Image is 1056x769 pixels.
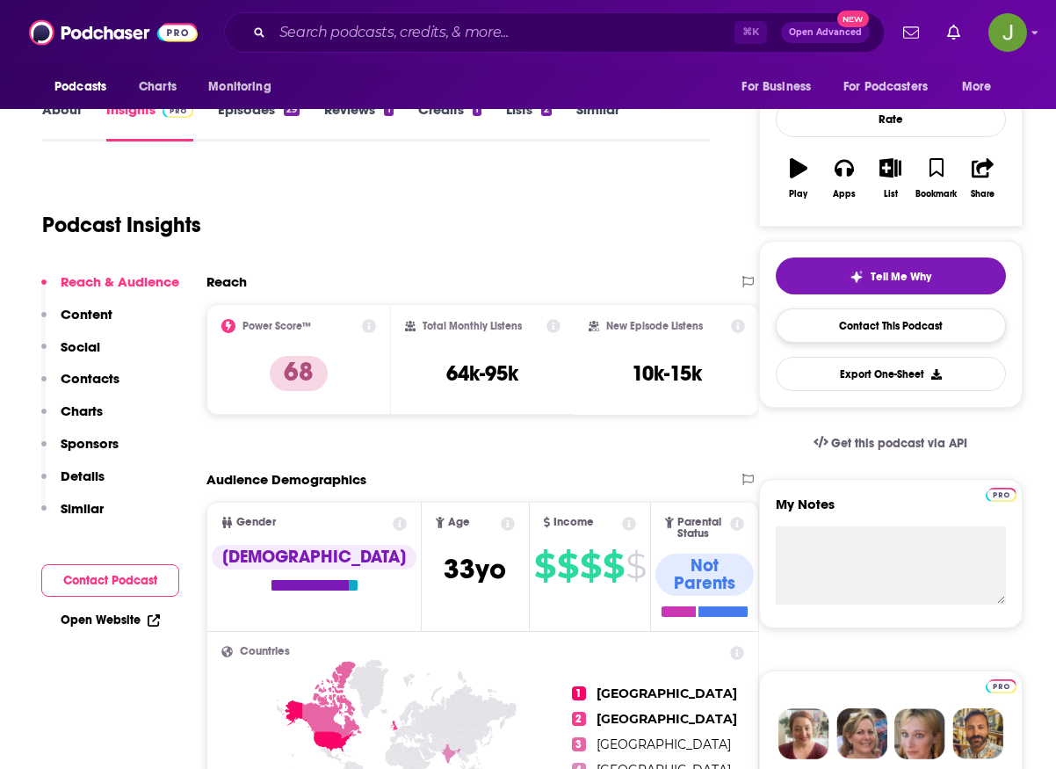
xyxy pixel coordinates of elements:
button: Open AdvancedNew [781,22,870,43]
div: List [884,189,898,200]
span: Gender [236,517,276,528]
span: $ [626,552,646,580]
img: Podchaser Pro [986,488,1016,502]
h3: 64k-95k [446,360,518,387]
h2: Power Score™ [242,320,311,332]
div: 1 [473,104,481,116]
span: 33 yo [444,552,506,586]
a: Open Website [61,613,160,628]
a: Lists2 [506,101,552,141]
p: Reach & Audience [61,273,179,290]
div: 2 [541,104,552,116]
div: Play [789,189,807,200]
span: $ [534,552,555,580]
img: tell me why sparkle [850,270,864,284]
p: Sponsors [61,435,119,452]
button: open menu [729,70,833,104]
div: Bookmark [915,189,957,200]
span: $ [580,552,601,580]
button: Play [776,147,821,210]
input: Search podcasts, credits, & more... [272,18,734,47]
img: Podchaser - Follow, Share and Rate Podcasts [29,16,198,49]
a: Episodes29 [218,101,300,141]
span: More [962,75,992,99]
button: open menu [42,70,129,104]
img: Podchaser Pro [986,679,1016,693]
p: Social [61,338,100,355]
button: Apps [821,147,867,210]
span: Logged in as jon47193 [988,13,1027,52]
a: About [42,101,82,141]
p: Details [61,468,105,484]
img: Jon Profile [952,708,1003,759]
div: Not Parents [655,554,754,596]
button: Charts [41,403,103,435]
div: 29 [284,104,300,116]
a: Get this podcast via API [799,422,982,465]
span: $ [557,552,578,580]
a: InsightsPodchaser Pro [106,101,193,141]
div: Apps [833,189,856,200]
span: Income [553,517,594,528]
a: Pro website [986,677,1016,693]
span: [GEOGRAPHIC_DATA] [597,711,737,727]
img: User Profile [988,13,1027,52]
span: ⌘ K [734,21,767,44]
h2: Total Monthly Listens [423,320,522,332]
img: Podchaser Pro [163,104,193,118]
button: Contacts [41,370,119,403]
span: 3 [572,737,586,751]
span: Age [448,517,470,528]
a: Contact This Podcast [776,308,1006,343]
h2: Audience Demographics [206,471,366,488]
span: Tell Me Why [871,270,931,284]
span: Monitoring [208,75,271,99]
button: List [867,147,913,210]
span: New [837,11,869,27]
div: Rate [776,101,1006,137]
a: Show notifications dropdown [896,18,926,47]
span: Open Advanced [789,28,862,37]
a: Credits1 [418,101,481,141]
span: Countries [240,646,290,657]
span: 1 [572,686,586,700]
button: Export One-Sheet [776,357,1006,391]
span: For Podcasters [843,75,928,99]
button: Social [41,338,100,371]
span: Charts [139,75,177,99]
span: Podcasts [54,75,106,99]
div: Search podcasts, credits, & more... [224,12,885,53]
span: [GEOGRAPHIC_DATA] [597,686,737,701]
span: Parental Status [677,517,727,540]
button: Reach & Audience [41,273,179,306]
a: Charts [127,70,187,104]
button: Contact Podcast [41,564,179,597]
span: [GEOGRAPHIC_DATA] [597,736,731,752]
h1: Podcast Insights [42,212,201,238]
a: Reviews1 [324,101,393,141]
button: Details [41,468,105,500]
div: Share [971,189,995,200]
h2: Reach [206,273,247,290]
label: My Notes [776,496,1006,526]
div: [DEMOGRAPHIC_DATA] [212,545,416,569]
button: Share [959,147,1005,210]
span: Get this podcast via API [831,436,967,451]
button: tell me why sparkleTell Me Why [776,258,1006,294]
a: Similar [576,101,619,141]
a: Show notifications dropdown [940,18,967,47]
img: Barbara Profile [836,708,887,759]
div: 1 [384,104,393,116]
img: Jules Profile [894,708,945,759]
a: Pro website [986,485,1016,502]
button: open menu [832,70,953,104]
span: For Business [741,75,811,99]
p: Content [61,306,112,323]
button: Content [41,306,112,338]
button: Similar [41,500,104,533]
p: Similar [61,500,104,517]
button: open menu [950,70,1014,104]
h2: New Episode Listens [606,320,703,332]
p: Charts [61,403,103,419]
